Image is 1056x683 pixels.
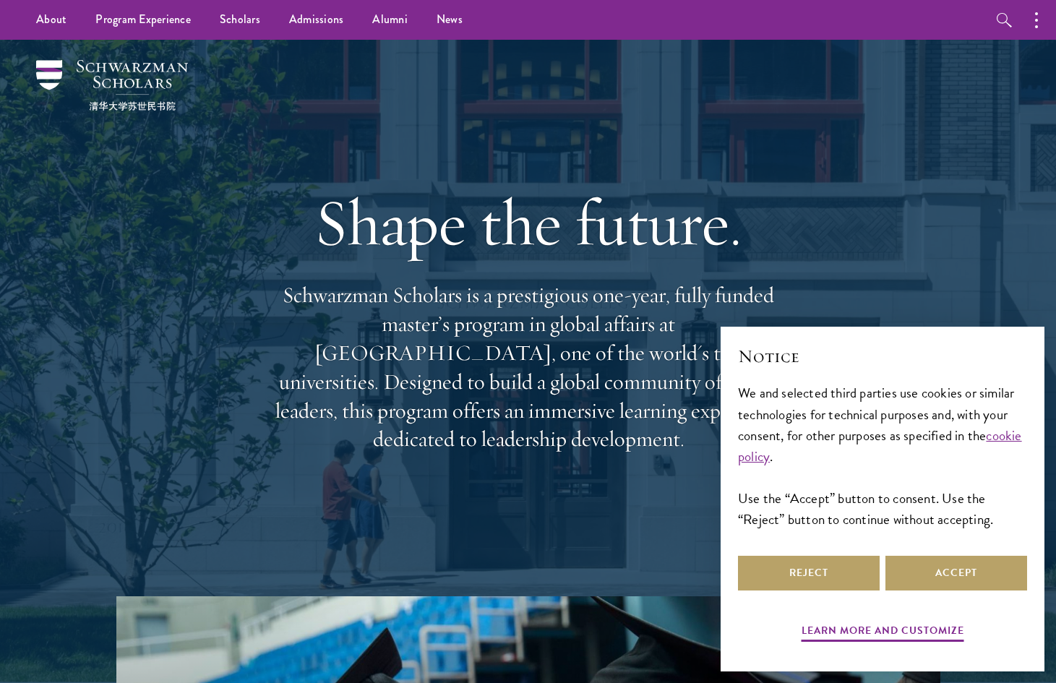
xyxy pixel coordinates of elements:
p: Schwarzman Scholars is a prestigious one-year, fully funded master’s program in global affairs at... [268,281,789,454]
button: Learn more and customize [802,622,964,644]
h2: Notice [738,344,1027,369]
button: Reject [738,556,880,590]
div: We and selected third parties use cookies or similar technologies for technical purposes and, wit... [738,382,1027,529]
h1: Shape the future. [268,182,789,263]
button: Accept [885,556,1027,590]
img: Schwarzman Scholars [36,60,188,111]
a: cookie policy [738,425,1022,467]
